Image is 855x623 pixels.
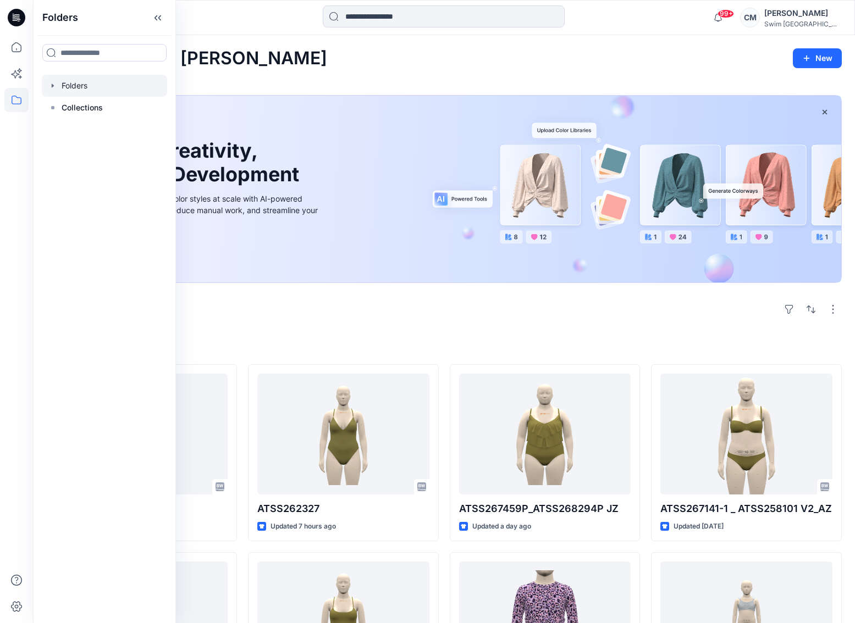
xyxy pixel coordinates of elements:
p: ATSS262327 [257,501,429,516]
div: Swim [GEOGRAPHIC_DATA] [764,20,841,28]
button: New [793,48,842,68]
a: ATSS262327 [257,374,429,494]
div: Explore ideas faster and recolor styles at scale with AI-powered tools that boost creativity, red... [73,193,321,227]
h1: Unleash Creativity, Speed Up Development [73,139,304,186]
p: Updated [DATE] [674,521,724,532]
span: 99+ [718,9,734,18]
p: Updated 7 hours ago [271,521,336,532]
a: ATSS267459P_ATSS268294P JZ [459,374,631,494]
h2: Welcome back, [PERSON_NAME] [46,48,327,69]
div: [PERSON_NAME] [764,7,841,20]
p: Collections [62,101,103,114]
h4: Styles [46,340,842,353]
p: ATSS267141-1 _ ATSS258101 V2_AZ [660,501,832,516]
a: Discover more [73,241,321,263]
div: CM [740,8,760,27]
p: ATSS267459P_ATSS268294P JZ [459,501,631,516]
a: ATSS267141-1 _ ATSS258101 V2_AZ [660,374,832,494]
p: Updated a day ago [472,521,531,532]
